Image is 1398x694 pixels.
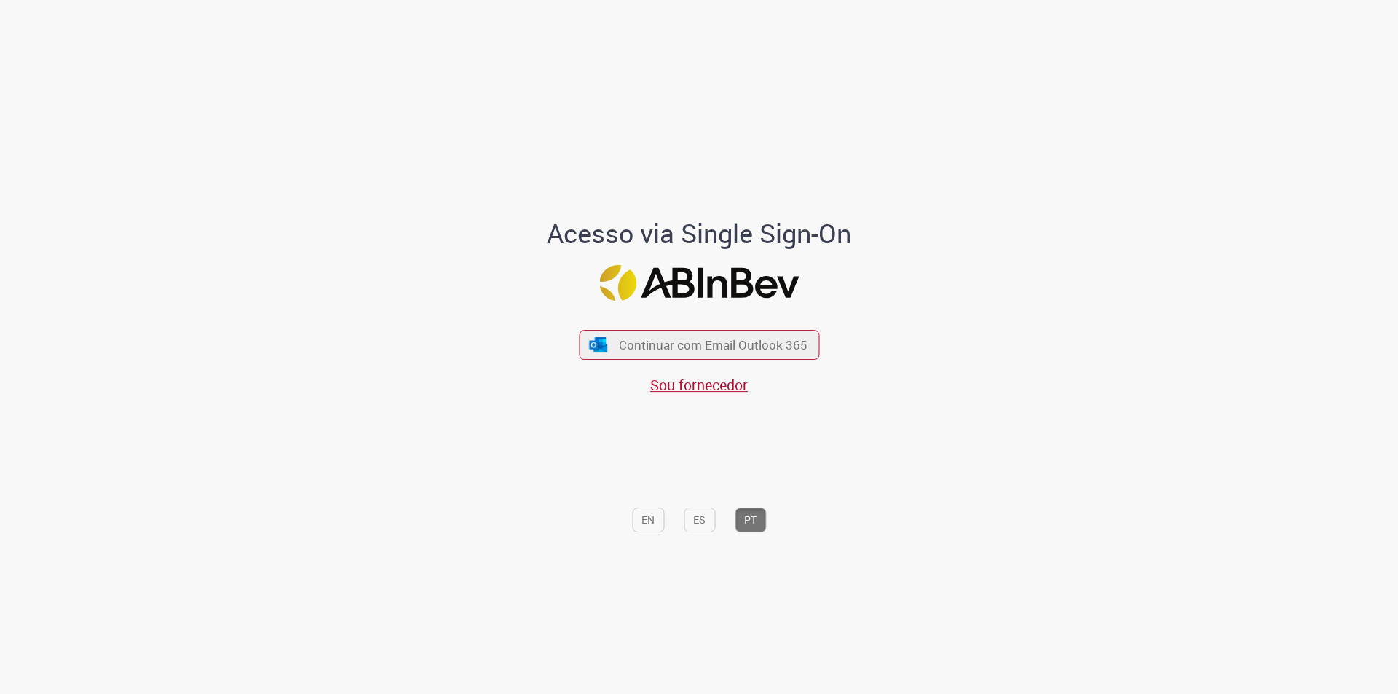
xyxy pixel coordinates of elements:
img: Logo ABInBev [599,265,799,301]
img: ícone Azure/Microsoft 360 [588,337,609,352]
button: EN [632,508,664,533]
span: Continuar com Email Outlook 365 [619,337,807,354]
a: Sou fornecedor [650,376,748,395]
button: PT [735,508,766,533]
h1: Acesso via Single Sign-On [497,219,901,248]
button: ícone Azure/Microsoft 360 Continuar com Email Outlook 365 [579,330,819,360]
button: ES [684,508,715,533]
